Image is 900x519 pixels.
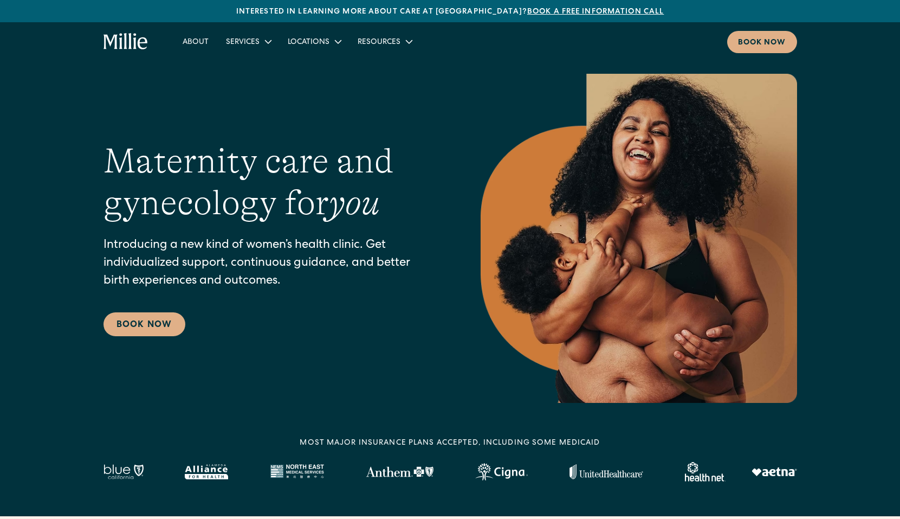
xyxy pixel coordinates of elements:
div: Resources [349,33,420,50]
div: Resources [358,37,400,48]
img: United Healthcare logo [569,464,643,479]
a: Book Now [103,312,185,336]
div: Book now [738,37,786,49]
a: Book now [727,31,797,53]
div: Locations [279,33,349,50]
a: home [103,33,148,50]
a: Book a free information call [527,8,664,16]
img: Aetna logo [752,467,797,476]
img: Cigna logo [475,463,528,480]
img: Smiling mother with her baby in arms, celebrating body positivity and the nurturing bond of postp... [481,74,797,403]
div: MOST MAJOR INSURANCE PLANS ACCEPTED, INCLUDING some MEDICAID [300,438,600,449]
img: Blue California logo [103,464,144,479]
img: Healthnet logo [685,462,726,482]
div: Locations [288,37,329,48]
div: Services [217,33,279,50]
em: you [329,183,380,222]
img: Alameda Alliance logo [185,464,228,479]
a: About [174,33,217,50]
div: Services [226,37,260,48]
p: Introducing a new kind of women’s health clinic. Get individualized support, continuous guidance,... [103,237,437,291]
h1: Maternity care and gynecology for [103,140,437,224]
img: North East Medical Services logo [270,464,324,479]
img: Anthem Logo [366,466,433,477]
